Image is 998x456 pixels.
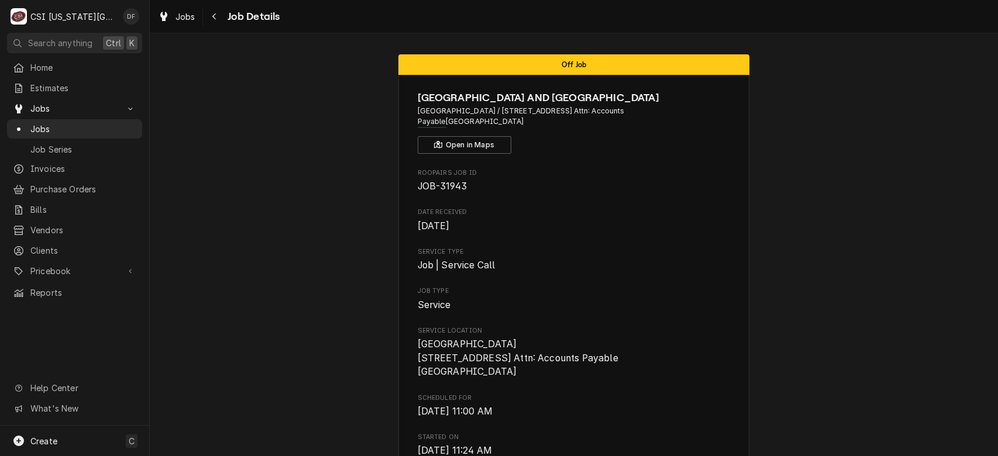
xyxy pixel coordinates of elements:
span: Job Type [418,286,731,296]
button: Open in Maps [418,136,511,154]
span: [DATE] [418,220,450,232]
span: Off Job [562,61,586,68]
a: Vendors [7,220,142,240]
button: Navigate back [205,7,224,26]
span: [DATE] 11:00 AM [418,406,493,417]
span: Roopairs Job ID [418,168,731,178]
span: Bills [30,203,136,216]
span: Invoices [30,163,136,175]
div: Status [398,54,749,75]
span: [DATE] 11:24 AM [418,445,492,456]
a: Jobs [7,119,142,139]
span: Service Location [418,326,731,336]
div: CSI Kansas City's Avatar [11,8,27,25]
span: Started On [418,433,731,442]
span: Service Type [418,258,731,272]
span: Service [418,299,451,310]
span: Estimates [30,82,136,94]
a: Estimates [7,78,142,98]
span: Service Type [418,247,731,257]
span: Home [30,61,136,74]
div: C [11,8,27,25]
span: Address [418,106,731,127]
a: Go to Jobs [7,99,142,118]
span: Date Received [418,219,731,233]
a: Clients [7,241,142,260]
span: Pricebook [30,265,119,277]
span: Job Series [30,143,136,156]
span: Create [30,436,57,446]
span: Purchase Orders [30,183,136,195]
span: Job | Service Call [418,260,495,271]
span: What's New [30,402,135,414]
span: [GEOGRAPHIC_DATA] [STREET_ADDRESS] Attn: Accounts Payable [GEOGRAPHIC_DATA] [418,338,618,377]
span: Job Type [418,298,731,312]
span: Scheduled For [418,393,731,403]
span: JOB-31943 [418,181,467,192]
span: Search anything [28,37,92,49]
div: Date Received [418,208,731,233]
span: Roopairs Job ID [418,179,731,194]
span: Jobs [175,11,195,23]
a: Purchase Orders [7,179,142,199]
span: Job Details [224,9,280,25]
div: Client Information [418,90,731,154]
button: Search anythingCtrlK [7,33,142,53]
div: Service Type [418,247,731,272]
a: Go to Pricebook [7,261,142,281]
div: Roopairs Job ID [418,168,731,194]
span: Date Received [418,208,731,217]
span: C [129,435,135,447]
div: Service Location [418,326,731,379]
span: Name [418,90,731,106]
div: CSI [US_STATE][GEOGRAPHIC_DATA] [30,11,116,23]
span: Service Location [418,337,731,379]
a: Go to Help Center [7,378,142,398]
span: Scheduled For [418,405,731,419]
div: DF [123,8,139,25]
a: Job Series [7,140,142,159]
div: David Fannin's Avatar [123,8,139,25]
a: Jobs [153,7,200,26]
div: Job Type [418,286,731,312]
span: Help Center [30,382,135,394]
div: Scheduled For [418,393,731,419]
span: Jobs [30,102,119,115]
span: Vendors [30,224,136,236]
span: K [129,37,135,49]
a: Bills [7,200,142,219]
a: Home [7,58,142,77]
span: Reports [30,286,136,299]
span: Ctrl [106,37,121,49]
a: Reports [7,283,142,302]
a: Go to What's New [7,399,142,418]
span: Clients [30,244,136,257]
span: Jobs [30,123,136,135]
a: Invoices [7,159,142,178]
